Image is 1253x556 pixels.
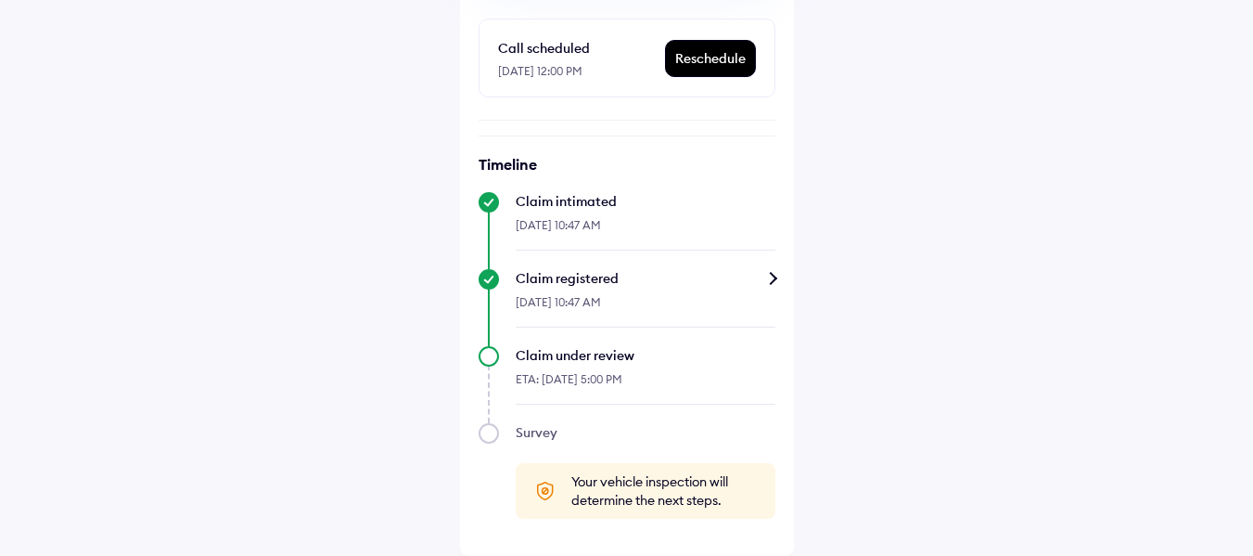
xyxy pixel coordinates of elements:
[571,472,757,510] span: Your vehicle inspection will determine the next steps.
[516,346,775,365] div: Claim under review
[516,423,775,442] div: Survey
[516,211,775,251] div: [DATE] 10:47 AM
[479,155,775,174] h6: Timeline
[516,269,775,288] div: Claim registered
[516,365,775,405] div: ETA: [DATE] 5:00 PM
[498,37,664,59] div: Call scheduled
[498,59,664,79] div: [DATE] 12:00 PM
[666,41,755,76] div: Reschedule
[516,288,775,328] div: [DATE] 10:47 AM
[516,192,775,211] div: Claim intimated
